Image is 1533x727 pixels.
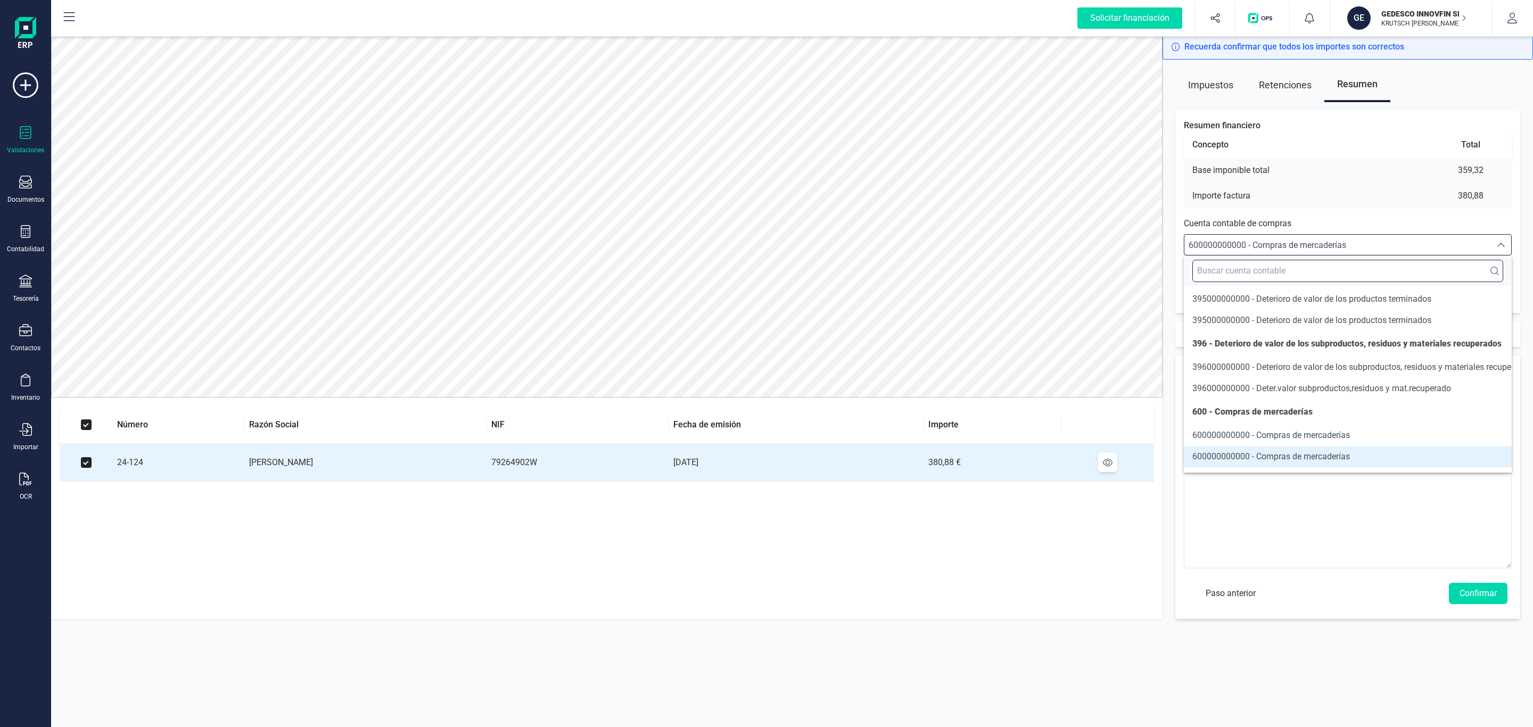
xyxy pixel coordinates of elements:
th: Razón Social [245,406,488,444]
th: NIF [487,406,669,444]
td: 79264902W [487,444,669,482]
th: Número [113,406,245,444]
div: Tesorería [13,294,39,303]
span: 396000000000 - Deter.valor subproductos,residuos y mat.recuperado [1192,383,1451,393]
div: Contactos [11,344,40,352]
span: 600 - Compras de mercaderías [1192,407,1313,417]
td: 359,32 [1430,165,1512,176]
li: 396000000000 - Deterioro de valor de los subproductos, residuos y materiales recuperados [1184,357,1512,378]
li: 395000000000 - Deterioro de valor de los productos terminados [1184,288,1512,310]
p: KRUTSCH [PERSON_NAME] [1381,19,1466,28]
span: 600000000000 - Compras de mercaderías [1192,451,1350,461]
span: Resumen [1337,68,1378,100]
td: [DATE] [669,444,924,482]
div: Seleccione una cuenta [1491,235,1511,255]
td: 380,88 € [924,444,1061,482]
button: Solicitar financiación [1065,1,1195,35]
span: 395000000000 - Deterioro de valor de los productos terminados [1192,294,1431,304]
button: Logo de OPS [1242,1,1283,35]
input: Buscar cuenta contable [1192,260,1503,282]
div: Importar [13,443,38,451]
span: Recuerda confirmar que todos los importes son correctos [1184,40,1404,53]
li: 396000000000 - Deter.valor subproductos,residuos y mat.recuperado [1184,378,1512,399]
img: Logo Finanedi [15,17,36,51]
li: 395000000000 - Deterioro de valor de los productos terminados [1184,310,1512,331]
span: 600000000000 - Compras de mercaderías [1192,430,1350,440]
span: 396 - Deterioro de valor de los subproductos, residuos y materiales recuperados [1192,338,1502,349]
div: Contabilidad [7,245,44,253]
th: Total [1430,139,1512,150]
span: 395000000000 - Deterioro de valor de los productos terminados [1192,315,1431,325]
td: Base imponible total [1184,165,1430,176]
span: Impuestos [1188,68,1233,102]
th: Fecha de emisión [669,406,924,444]
li: 600000000000 - Compras de mercaderías [1184,446,1512,467]
td: 380,88 [1430,191,1512,201]
td: Importe factura [1184,191,1430,201]
td: 24-124 [113,444,245,482]
img: Logo de OPS [1248,13,1276,23]
div: Paso anterior [1188,581,1273,606]
div: Solicitar financiación [1077,7,1182,29]
div: OCR [20,492,32,501]
p: GEDESCO INNOVFIN SL [1381,9,1466,19]
button: Confirmar [1449,583,1507,604]
li: 600000000000 - Compras de mercaderías [1184,425,1512,446]
div: Documentos [7,195,44,204]
p: Cuenta contable de compras [1184,217,1512,230]
span: Retenciones [1259,68,1312,102]
button: GEGEDESCO INNOVFIN SLKRUTSCH [PERSON_NAME] [1343,1,1479,35]
div: Inventario [11,393,40,402]
p: Resumen financiero [1184,119,1512,132]
th: Importe [924,406,1061,444]
span: 396000000000 - Deterioro de valor de los subproductos, residuos y materiales recuperados [1192,362,1532,372]
td: [PERSON_NAME] [245,444,488,482]
div: GE [1347,6,1371,30]
th: Concepto [1184,139,1430,150]
span: 600000000000 - Compras de mercaderías [1189,240,1346,250]
div: Validaciones [7,146,44,154]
